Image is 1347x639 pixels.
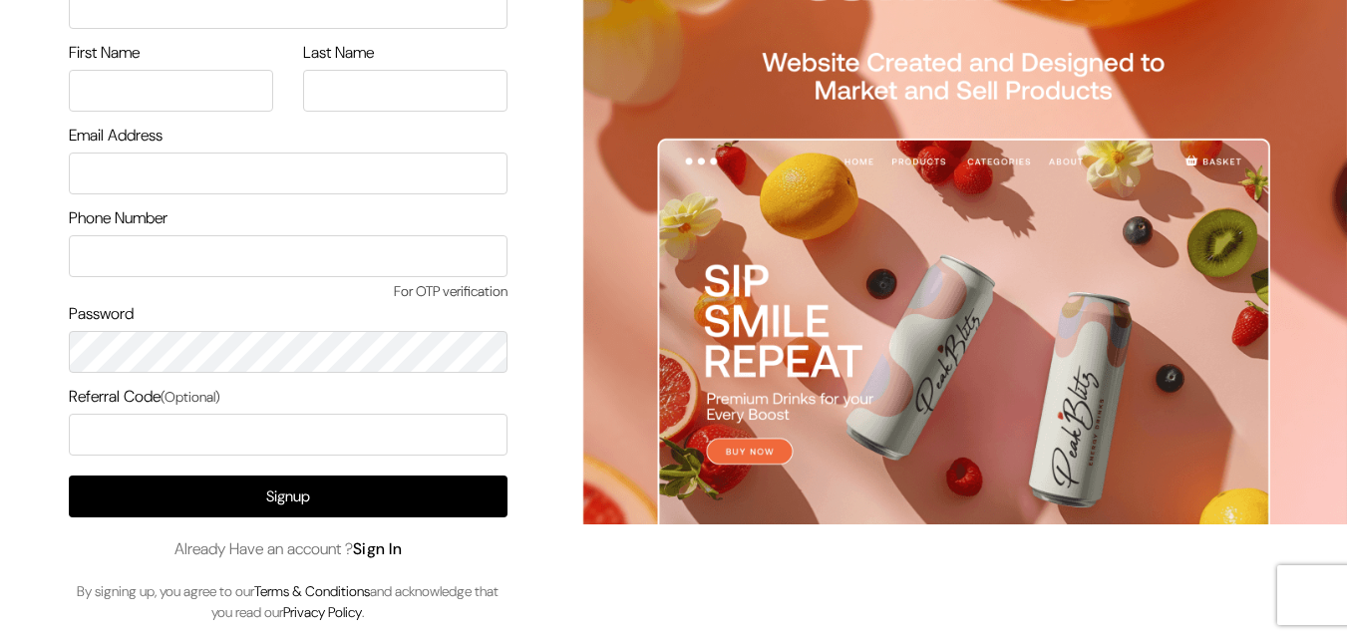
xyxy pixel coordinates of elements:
[254,582,370,600] a: Terms & Conditions
[174,537,403,561] span: Already Have an account ?
[69,41,140,65] label: First Name
[69,302,134,326] label: Password
[69,385,220,409] label: Referral Code
[303,41,374,65] label: Last Name
[353,538,403,559] a: Sign In
[69,476,507,517] button: Signup
[69,124,163,148] label: Email Address
[283,603,362,621] a: Privacy Policy
[69,206,168,230] label: Phone Number
[161,388,220,406] span: (Optional)
[69,581,507,623] p: By signing up, you agree to our and acknowledge that you read our .
[69,281,507,302] span: For OTP verification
